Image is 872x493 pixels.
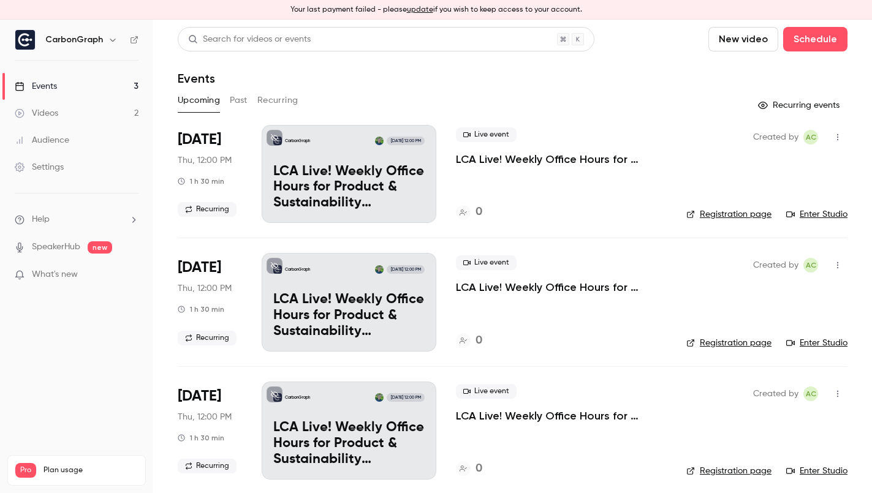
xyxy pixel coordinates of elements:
[178,382,242,480] div: Sep 25 Thu, 9:00 AM (America/Los Angeles)
[803,130,818,145] span: Alexander Crease
[803,258,818,273] span: Alexander Crease
[456,461,482,477] a: 0
[124,269,138,280] iframe: Noticeable Trigger
[178,130,221,149] span: [DATE]
[803,386,818,401] span: Alexander Crease
[178,91,220,110] button: Upcoming
[178,459,237,473] span: Recurring
[375,265,384,274] img: Alexander Crease
[456,408,667,423] a: LCA Live! Weekly Office Hours for Product & Sustainability Innovators
[273,164,425,211] p: LCA Live! Weekly Office Hours for Product & Sustainability Innovators
[262,382,436,480] a: LCA Live! Weekly Office Hours for Product & Sustainability InnovatorsCarbonGraphAlexander Crease[...
[387,265,424,274] span: [DATE] 12:00 PM
[15,30,35,50] img: CarbonGraph
[178,176,224,186] div: 1 h 30 min
[178,253,242,351] div: Sep 18 Thu, 9:00 AM (America/Los Angeles)
[178,71,215,86] h1: Events
[273,292,425,339] p: LCA Live! Weekly Office Hours for Product & Sustainability Innovators
[178,282,232,295] span: Thu, 12:00 PM
[285,266,310,273] p: CarbonGraph
[178,411,232,423] span: Thu, 12:00 PM
[783,27,847,51] button: Schedule
[178,331,237,345] span: Recurring
[15,107,58,119] div: Videos
[262,253,436,351] a: LCA Live! Weekly Office Hours for Product & Sustainability InnovatorsCarbonGraphAlexander Crease[...
[753,96,847,115] button: Recurring events
[686,465,772,477] a: Registration page
[456,384,517,399] span: Live event
[456,333,482,349] a: 0
[178,202,237,217] span: Recurring
[178,386,221,406] span: [DATE]
[230,91,248,110] button: Past
[456,204,482,220] a: 0
[786,337,847,349] a: Enter Studio
[786,465,847,477] a: Enter Studio
[753,386,798,401] span: Created by
[15,463,36,478] span: Pro
[88,241,112,254] span: new
[476,204,482,220] h4: 0
[15,213,138,226] li: help-dropdown-opener
[15,134,69,146] div: Audience
[15,80,57,92] div: Events
[753,258,798,273] span: Created by
[285,138,310,144] p: CarbonGraph
[32,213,50,226] span: Help
[15,161,64,173] div: Settings
[44,465,138,475] span: Plan usage
[456,127,517,142] span: Live event
[806,130,816,145] span: AC
[257,91,298,110] button: Recurring
[686,337,772,349] a: Registration page
[290,4,582,15] p: Your last payment failed - please if you wish to keep access to your account.
[476,461,482,477] h4: 0
[178,258,221,277] span: [DATE]
[806,386,816,401] span: AC
[178,154,232,167] span: Thu, 12:00 PM
[806,258,816,273] span: AC
[273,420,425,467] p: LCA Live! Weekly Office Hours for Product & Sustainability Innovators
[32,241,80,254] a: SpeakerHub
[375,393,384,402] img: Alexander Crease
[178,125,242,223] div: Sep 11 Thu, 9:00 AM (America/Los Angeles)
[188,33,311,46] div: Search for videos or events
[407,4,433,15] button: update
[178,304,224,314] div: 1 h 30 min
[387,137,424,145] span: [DATE] 12:00 PM
[178,433,224,443] div: 1 h 30 min
[262,125,436,223] a: LCA Live! Weekly Office Hours for Product & Sustainability InnovatorsCarbonGraphAlexander Crease[...
[753,130,798,145] span: Created by
[32,268,78,281] span: What's new
[686,208,772,220] a: Registration page
[456,280,667,295] a: LCA Live! Weekly Office Hours for Product & Sustainability Innovators
[456,152,667,167] a: LCA Live! Weekly Office Hours for Product & Sustainability Innovators
[786,208,847,220] a: Enter Studio
[708,27,778,51] button: New video
[45,34,103,46] h6: CarbonGraph
[476,333,482,349] h4: 0
[375,137,384,145] img: Alexander Crease
[387,393,424,402] span: [DATE] 12:00 PM
[456,255,517,270] span: Live event
[285,394,310,401] p: CarbonGraph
